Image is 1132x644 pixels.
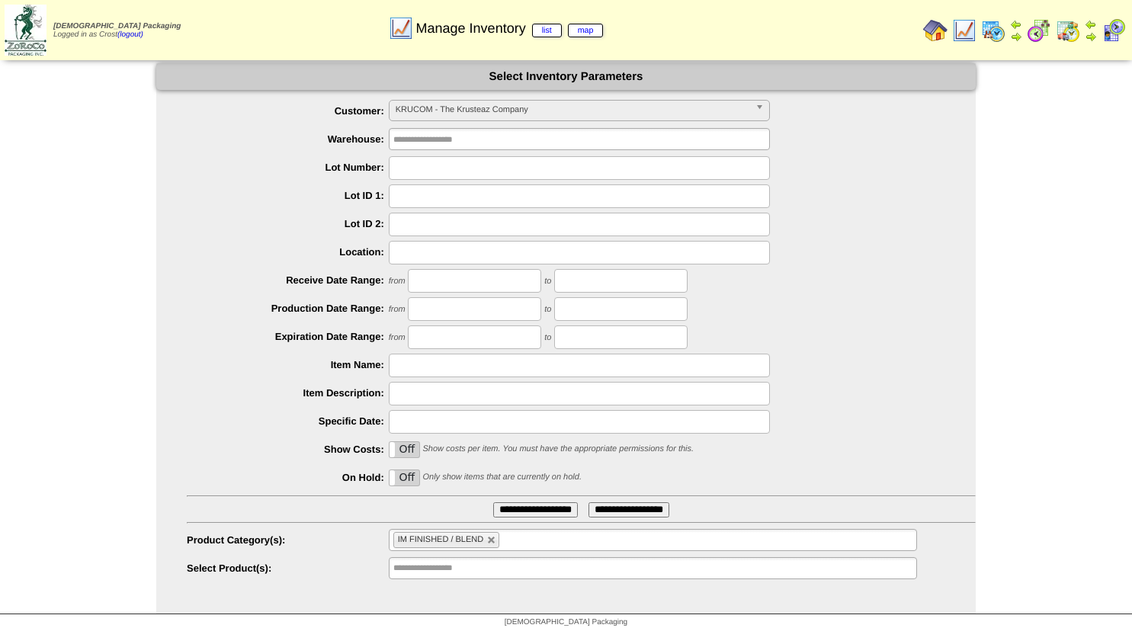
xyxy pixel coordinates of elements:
[187,359,389,370] label: Item Name:
[5,5,46,56] img: zoroco-logo-small.webp
[187,331,389,342] label: Expiration Date Range:
[187,274,389,286] label: Receive Date Range:
[981,18,1005,43] img: calendarprod.gif
[187,415,389,427] label: Specific Date:
[187,562,389,574] label: Select Product(s):
[187,133,389,145] label: Warehouse:
[187,246,389,258] label: Location:
[544,333,551,342] span: to
[422,444,694,453] span: Show costs per item. You must have the appropriate permissions for this.
[923,18,948,43] img: home.gif
[187,218,389,229] label: Lot ID 2:
[1085,30,1097,43] img: arrowright.gif
[187,472,389,483] label: On Hold:
[389,305,406,314] span: from
[390,470,419,485] label: Off
[389,277,406,286] span: from
[187,303,389,314] label: Production Date Range:
[505,618,627,626] span: [DEMOGRAPHIC_DATA] Packaging
[53,22,181,39] span: Logged in as Crost
[568,24,604,37] a: map
[416,21,604,37] span: Manage Inventory
[187,190,389,201] label: Lot ID 1:
[532,24,562,37] a: list
[389,441,420,458] div: OnOff
[53,22,181,30] span: [DEMOGRAPHIC_DATA] Packaging
[1085,18,1097,30] img: arrowleft.gif
[187,534,389,546] label: Product Category(s):
[117,30,143,39] a: (logout)
[389,16,413,40] img: line_graph.gif
[389,469,420,486] div: OnOff
[389,333,406,342] span: from
[1010,30,1022,43] img: arrowright.gif
[187,162,389,173] label: Lot Number:
[187,444,389,455] label: Show Costs:
[398,535,483,544] span: IM FINISHED / BLEND
[156,63,976,90] div: Select Inventory Parameters
[952,18,976,43] img: line_graph.gif
[390,442,419,457] label: Off
[187,387,389,399] label: Item Description:
[544,305,551,314] span: to
[1010,18,1022,30] img: arrowleft.gif
[544,277,551,286] span: to
[396,101,749,119] span: KRUCOM - The Krusteaz Company
[1102,18,1126,43] img: calendarcustomer.gif
[1027,18,1051,43] img: calendarblend.gif
[187,105,389,117] label: Customer:
[1056,18,1080,43] img: calendarinout.gif
[422,473,581,482] span: Only show items that are currently on hold.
